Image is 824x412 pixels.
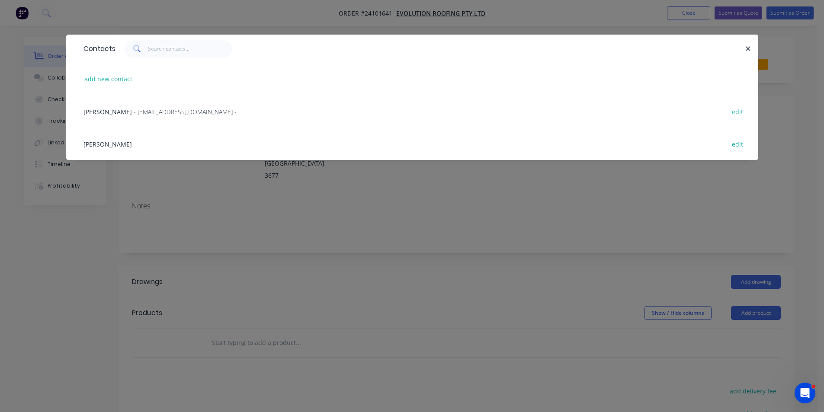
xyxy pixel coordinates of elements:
span: [PERSON_NAME] [83,140,132,148]
span: - [EMAIL_ADDRESS][DOMAIN_NAME] - [134,108,237,116]
iframe: Intercom live chat [795,383,815,403]
span: [PERSON_NAME] [83,108,132,116]
input: Search contacts... [148,40,232,57]
button: edit [728,105,748,117]
span: - [134,140,136,148]
button: edit [728,138,748,150]
div: Contacts [79,35,115,63]
button: add new contact [80,73,137,85]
